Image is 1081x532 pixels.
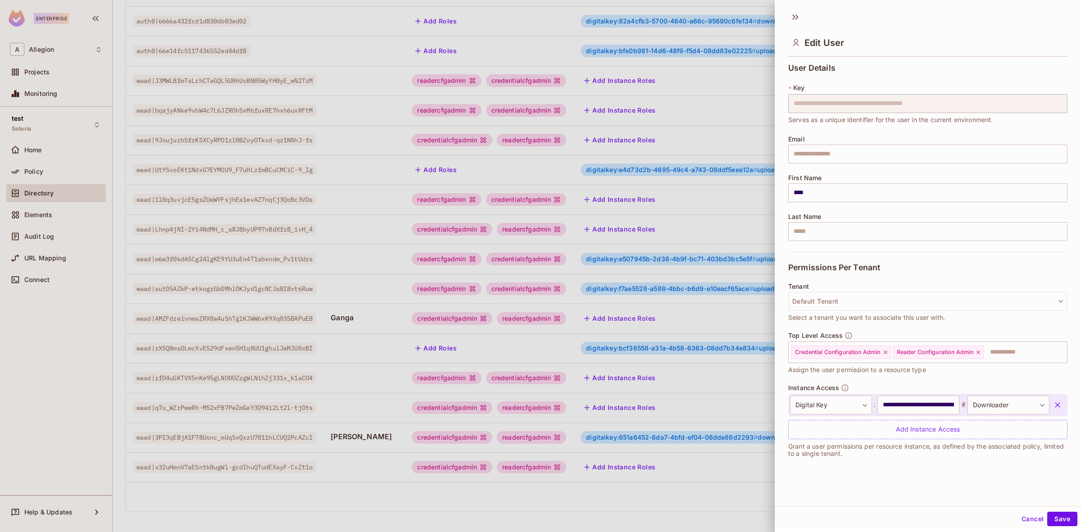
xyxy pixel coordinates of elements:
span: User Details [788,64,836,73]
span: # [959,400,967,410]
span: Instance Access [788,384,839,391]
button: Open [1063,351,1064,353]
span: Serves as a unique identifier for the user in the current environment. [788,115,993,125]
span: Key [793,84,804,91]
button: Save [1047,512,1077,526]
div: Reader Configuration Admin [893,346,984,359]
span: First Name [788,174,822,182]
div: Downloader [967,396,1049,414]
span: Assign the user permission to a resource type [788,365,926,375]
div: Digital Key [790,396,872,414]
button: Default Tenant [788,292,1067,311]
span: Reader Configuration Admin [897,349,974,356]
span: Top Level Access [788,332,843,339]
span: Select a tenant you want to associate this user with. [788,313,945,323]
span: Last Name [788,213,821,220]
button: Cancel [1018,512,1047,526]
p: Grant a user permissions per resource instance, as defined by the associated policy, limited to a... [788,443,1067,457]
span: Credential Configuration Admin [795,349,881,356]
span: Permissions Per Tenant [788,263,880,272]
div: Credential Configuration Admin [791,346,891,359]
span: Tenant [788,283,809,290]
span: Edit User [804,37,844,48]
div: Add Instance Access [788,420,1067,439]
span: Email [788,136,805,143]
span: : [872,400,877,410]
